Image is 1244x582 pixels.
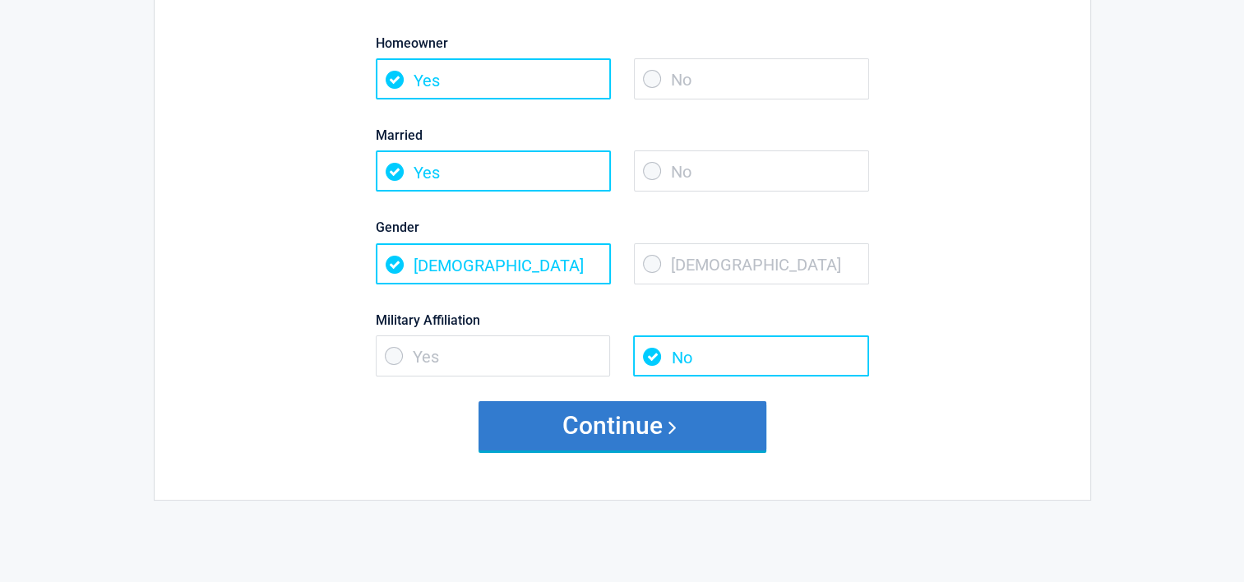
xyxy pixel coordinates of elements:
span: No [634,58,869,99]
label: Military Affiliation [376,309,869,331]
span: Yes [376,150,611,192]
label: Gender [376,216,869,238]
span: Yes [376,58,611,99]
label: Married [376,124,869,146]
label: Homeowner [376,32,869,54]
span: [DEMOGRAPHIC_DATA] [634,243,869,284]
button: Continue [479,401,766,450]
span: Yes [376,335,611,376]
span: No [633,335,868,376]
span: [DEMOGRAPHIC_DATA] [376,243,611,284]
span: No [634,150,869,192]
